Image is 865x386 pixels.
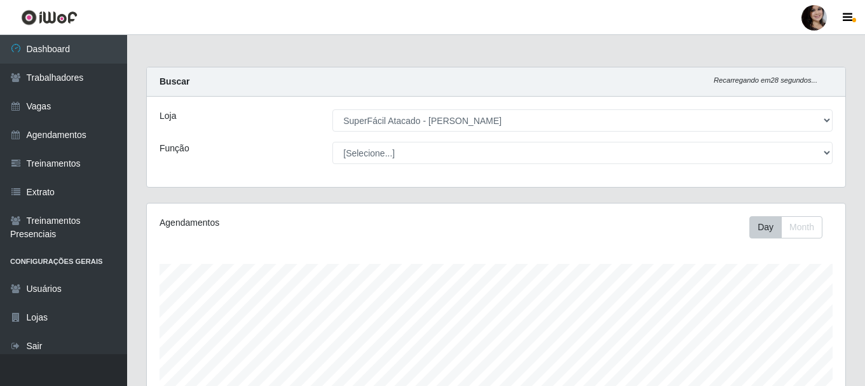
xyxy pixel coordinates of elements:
[160,76,189,86] strong: Buscar
[749,216,822,238] div: First group
[714,76,817,84] i: Recarregando em 28 segundos...
[749,216,833,238] div: Toolbar with button groups
[160,142,189,155] label: Função
[749,216,782,238] button: Day
[781,216,822,238] button: Month
[160,109,176,123] label: Loja
[160,216,429,230] div: Agendamentos
[21,10,78,25] img: CoreUI Logo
